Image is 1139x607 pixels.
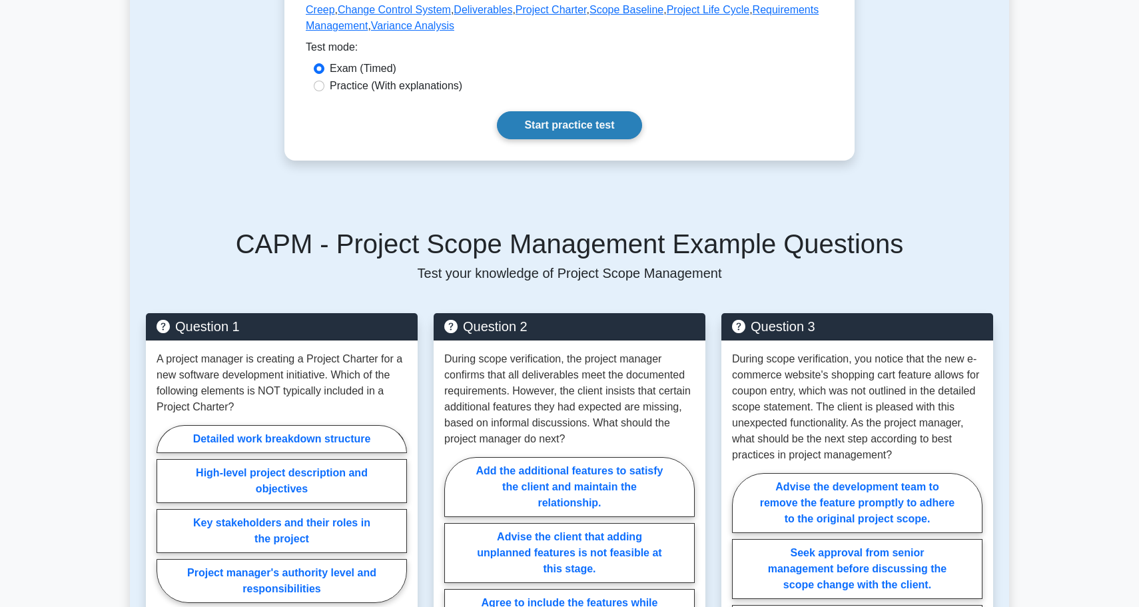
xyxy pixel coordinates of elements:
[338,4,451,15] a: Change Control System
[330,78,462,94] label: Practice (With explanations)
[516,4,587,15] a: Project Charter
[732,473,982,533] label: Advise the development team to remove the feature promptly to adhere to the original project scope.
[589,4,663,15] a: Scope Baseline
[454,4,512,15] a: Deliverables
[667,4,750,15] a: Project Life Cycle
[157,425,407,453] label: Detailed work breakdown structure
[306,39,833,61] div: Test mode:
[330,61,396,77] label: Exam (Timed)
[157,351,407,415] p: A project manager is creating a Project Charter for a new software development initiative. Which ...
[732,351,982,463] p: During scope verification, you notice that the new e-commerce website's shopping cart feature all...
[444,523,695,583] label: Advise the client that adding unplanned features is not feasible at this stage.
[444,351,695,447] p: During scope verification, the project manager confirms that all deliverables meet the documented...
[157,459,407,503] label: High-level project description and objectives
[371,20,454,31] a: Variance Analysis
[157,559,407,603] label: Project manager's authority level and responsibilities
[157,509,407,553] label: Key stakeholders and their roles in the project
[732,539,982,599] label: Seek approval from senior management before discussing the scope change with the client.
[444,457,695,517] label: Add the additional features to satisfy the client and maintain the relationship.
[444,318,695,334] h5: Question 2
[732,318,982,334] h5: Question 3
[146,228,993,260] h5: CAPM - Project Scope Management Example Questions
[146,265,993,281] p: Test your knowledge of Project Scope Management
[157,318,407,334] h5: Question 1
[497,111,641,139] a: Start practice test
